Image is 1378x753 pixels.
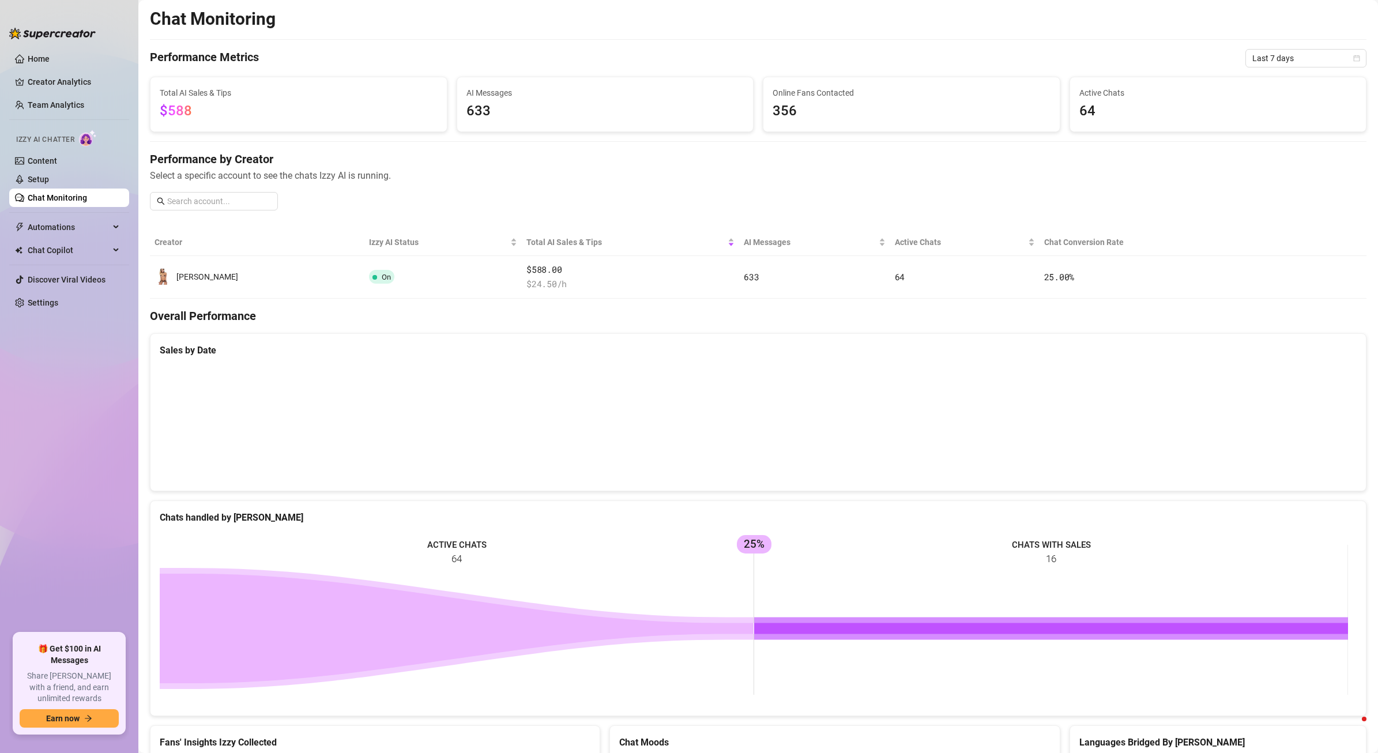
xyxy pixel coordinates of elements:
[28,156,57,165] a: Content
[176,272,238,281] span: [PERSON_NAME]
[369,236,508,249] span: Izzy AI Status
[150,168,1366,183] span: Select a specific account to see the chats Izzy AI is running.
[28,275,106,284] a: Discover Viral Videos
[895,236,1026,249] span: Active Chats
[16,134,74,145] span: Izzy AI Chatter
[619,735,1050,750] div: Chat Moods
[1079,100,1357,122] span: 64
[739,229,890,256] th: AI Messages
[84,714,92,722] span: arrow-right
[155,269,171,285] img: Tiffany
[9,28,96,39] img: logo-BBDzfeDw.svg
[526,263,735,277] span: $588.00
[382,273,391,281] span: On
[466,100,744,122] span: 633
[28,193,87,202] a: Chat Monitoring
[160,735,590,750] div: Fans' Insights Izzy Collected
[20,709,119,728] button: Earn nowarrow-right
[1040,229,1245,256] th: Chat Conversion Rate
[773,86,1051,99] span: Online Fans Contacted
[28,298,58,307] a: Settings
[744,271,759,283] span: 633
[890,229,1040,256] th: Active Chats
[79,130,97,146] img: AI Chatter
[364,229,522,256] th: Izzy AI Status
[160,103,192,119] span: $588
[150,49,259,67] h4: Performance Metrics
[526,236,725,249] span: Total AI Sales & Tips
[744,236,876,249] span: AI Messages
[1079,735,1357,750] div: Languages Bridged By [PERSON_NAME]
[522,229,739,256] th: Total AI Sales & Tips
[895,271,905,283] span: 64
[28,175,49,184] a: Setup
[46,714,80,723] span: Earn now
[15,223,24,232] span: thunderbolt
[526,277,735,291] span: $ 24.50 /h
[466,86,744,99] span: AI Messages
[1339,714,1366,741] iframe: Intercom live chat
[20,671,119,705] span: Share [PERSON_NAME] with a friend, and earn unlimited rewards
[1353,55,1360,62] span: calendar
[15,246,22,254] img: Chat Copilot
[28,241,110,259] span: Chat Copilot
[773,100,1051,122] span: 356
[150,308,1366,324] h4: Overall Performance
[28,54,50,63] a: Home
[160,86,438,99] span: Total AI Sales & Tips
[1044,271,1074,283] span: 25.00 %
[28,218,110,236] span: Automations
[150,229,364,256] th: Creator
[28,100,84,110] a: Team Analytics
[150,151,1366,167] h4: Performance by Creator
[150,8,276,30] h2: Chat Monitoring
[157,197,165,205] span: search
[20,643,119,666] span: 🎁 Get $100 in AI Messages
[1079,86,1357,99] span: Active Chats
[1252,50,1360,67] span: Last 7 days
[167,195,271,208] input: Search account...
[28,73,120,91] a: Creator Analytics
[160,510,1357,525] div: Chats handled by [PERSON_NAME]
[160,343,1357,357] div: Sales by Date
